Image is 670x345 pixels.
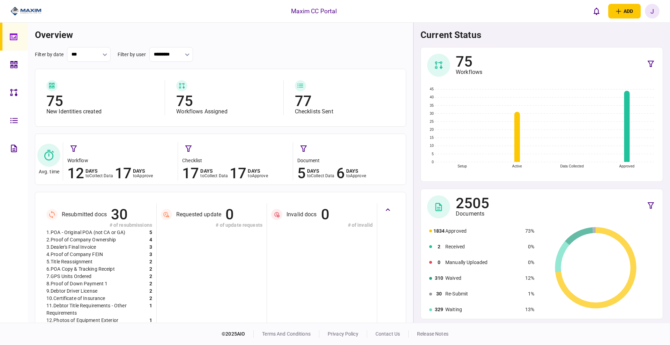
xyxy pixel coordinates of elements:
div: Maxim CC Portal [291,7,337,16]
a: contact us [375,331,400,337]
span: approve [137,173,153,178]
div: 12 . Photos of Equipment Exterior [46,317,118,324]
div: 2 [149,280,152,287]
div: 77 [295,94,395,108]
div: 13% [525,306,534,313]
div: New Identities created [46,108,158,115]
div: 3 . Dealer's Final Invoice [46,243,96,251]
div: 8 . Proof of Down Payment 1 [46,280,107,287]
text: 0 [432,160,434,164]
div: Resubmitted docs [62,211,107,218]
div: filter by user [118,51,146,58]
span: collect data [311,173,335,178]
div: 5 [149,229,152,236]
div: 30 [433,290,445,298]
text: 25 [430,120,434,123]
div: 12% [525,275,534,282]
span: collect data [89,173,113,178]
div: Waived [445,275,522,282]
div: days [133,168,153,173]
div: to [248,173,268,178]
a: release notes [417,331,448,337]
div: 4 [149,236,152,243]
div: Documents [456,210,490,217]
text: 5 [432,152,434,156]
text: Active [512,164,522,168]
img: client company logo [10,6,42,16]
div: 0 [321,208,329,222]
div: 10 . Certificate of Insurance [46,295,105,302]
div: Avg. time [39,169,59,175]
h1: current status [420,30,663,40]
div: filter by date [35,51,64,58]
div: 1 [149,317,152,324]
div: 12 [67,166,84,180]
a: terms and conditions [262,331,311,337]
div: 17 [230,166,246,180]
div: 5 . Title Reassignment [46,258,93,265]
div: 4 . Proof of Company FEIN [46,251,103,258]
a: privacy policy [328,331,358,337]
div: 0 [225,208,234,222]
div: 17 [182,166,199,180]
button: open notifications list [589,4,604,18]
div: Approved [445,227,522,235]
div: 9 . Debtor Driver License [46,287,97,295]
div: 1 [149,302,152,317]
div: Manually Uploaded [445,259,522,266]
div: 3 [149,251,152,258]
div: to [200,173,228,178]
div: 2 [149,265,152,273]
div: 6 . POA Copy & Tracking Receipt [46,265,115,273]
div: 0 [433,259,445,266]
div: Waiting [445,306,522,313]
div: © 2025 AIO [222,330,254,338]
div: days [346,168,366,173]
div: Re-Submit [445,290,522,298]
div: 1% [525,290,534,298]
div: Requested update [176,211,221,218]
div: Checklists Sent [295,108,395,115]
button: J [645,4,660,18]
span: approve [350,173,366,178]
div: to [346,173,366,178]
div: days [307,168,335,173]
div: Invalid docs [286,211,317,218]
div: 17 [115,166,132,180]
div: days [200,168,228,173]
div: 0% [525,243,534,250]
div: 75 [46,94,158,108]
div: Received [445,243,522,250]
text: 30 [430,112,434,115]
div: days [85,168,113,173]
div: 2 [149,295,152,302]
div: # of resubmissions [46,222,152,229]
div: 2 [149,258,152,265]
text: Data Collected [560,164,583,168]
div: 73% [525,227,534,235]
div: to [307,173,335,178]
div: to [85,173,113,178]
div: Workflows Assigned [176,108,276,115]
div: 5 [297,166,306,180]
text: Setup [457,164,467,168]
div: 2505 [456,196,490,210]
div: Workflows [456,69,482,76]
div: 310 [433,275,445,282]
text: 40 [430,95,434,99]
text: 10 [430,144,434,148]
text: 15 [430,136,434,140]
div: 2 [433,243,445,250]
div: 2 [149,273,152,280]
div: 75 [456,55,482,69]
text: 35 [430,104,434,107]
div: 30 [111,208,128,222]
span: collect data [204,173,228,178]
div: 2 . Proof of Company Ownership [46,236,116,243]
div: 1834 [433,227,445,235]
button: open adding identity options [608,4,641,18]
div: document [297,157,404,164]
div: to [133,173,153,178]
div: 3 [149,243,152,251]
